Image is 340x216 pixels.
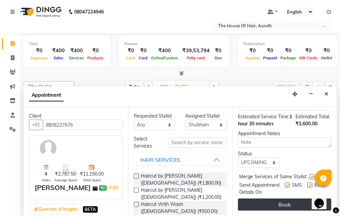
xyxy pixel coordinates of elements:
button: +91 [29,120,43,130]
div: ₹0 [86,47,105,55]
span: ₹2,787.50 [55,171,76,178]
b: 08047224946 [74,2,104,21]
input: 2025-09-04 [173,82,207,92]
span: Send Appointment Details On [239,182,282,196]
span: ₹11,150.00 [80,171,104,178]
span: ADD NEW [276,84,296,89]
div: Total [29,41,105,47]
span: Total Spent [83,178,101,183]
div: ₹400 [149,47,180,55]
span: Prepaid [261,56,279,60]
span: SMS [292,182,302,196]
img: logo [17,2,63,21]
span: ₹0 [99,185,106,191]
div: Requested Stylist [134,113,175,120]
div: [PERSON_NAME] [35,183,91,193]
span: BETA [83,206,98,213]
div: ₹0 [279,47,298,55]
span: Email [314,182,326,196]
span: | [106,183,119,191]
span: Haircut With Wash ([DEMOGRAPHIC_DATA]) (₹500.00) [141,201,222,215]
span: Card [137,56,149,60]
span: 4 [44,171,47,178]
div: ₹39,53,794 [180,47,212,55]
div: ₹0 [243,47,261,55]
a: Add [107,183,119,191]
span: Haircut by [PERSON_NAME] ([DEMOGRAPHIC_DATA]) (₹1,200.00) [141,187,222,201]
span: ₹3,600.00 [296,121,317,127]
div: ₹0 [124,47,137,55]
span: Estimated Service Time: [238,114,289,120]
div: Client [29,113,123,120]
button: HAIR SERVICES [136,154,224,166]
span: Package [279,56,298,60]
button: Generate AI Insights [32,205,80,214]
input: Search by Name/Mobile/Email/Code [43,120,123,130]
button: Book [238,198,331,211]
span: Voucher [243,56,261,60]
span: Due [213,56,223,60]
img: avatar [38,138,58,158]
div: ₹0 [137,47,149,55]
div: ₹0 [298,47,319,55]
div: Select Services [129,135,163,150]
span: Services [67,56,86,60]
span: Today [126,82,143,92]
div: Status [238,150,279,157]
input: Search by service name [168,137,227,148]
div: ₹400 [67,47,86,55]
span: Estimated Total: [296,114,330,120]
span: Petty cash [185,56,207,60]
span: Thu [159,84,173,89]
span: Appointment [29,89,64,101]
div: ₹0 [319,47,334,55]
span: Sales [52,56,65,60]
div: ₹0 [212,47,224,55]
span: Visits [42,178,50,183]
div: Redemption [243,41,334,47]
span: Gift Cards [298,56,319,60]
span: Merge Services of Same Stylist [239,173,307,182]
span: Online/Custom [149,56,180,60]
span: Haircut by [PERSON_NAME] ([DEMOGRAPHIC_DATA]) (₹1,800.00) [141,173,222,187]
span: Wallet [319,56,334,60]
div: ₹0 [261,47,279,55]
span: Average Spent [54,178,77,183]
div: HAIR SERVICES [141,156,180,164]
div: Assigned Stylist [185,113,227,120]
span: Products [86,56,105,60]
span: Filter Stylist [28,84,52,89]
div: Appointment Notes [238,130,331,137]
button: Close [321,89,331,99]
div: Finance [124,41,224,47]
button: ADD NEW [274,82,297,92]
span: Expenses [29,56,50,60]
span: Cash [124,56,137,60]
iframe: chat widget [312,189,333,209]
div: ₹400 [50,47,67,55]
div: ₹0 [29,47,50,55]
